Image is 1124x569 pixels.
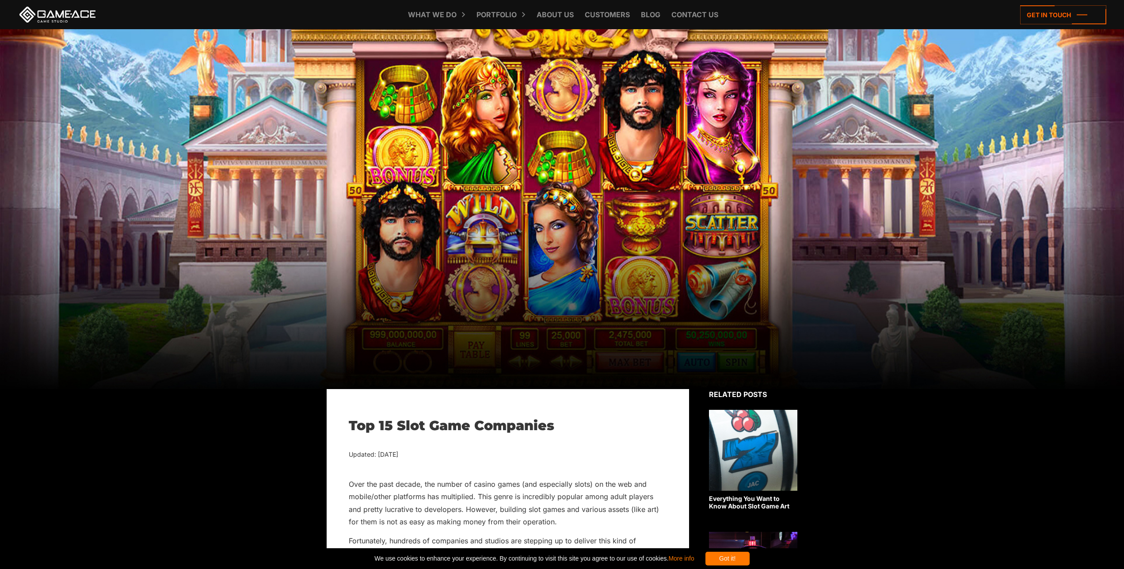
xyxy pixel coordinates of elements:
div: Related posts [709,389,797,400]
a: More info [668,555,694,562]
a: Get in touch [1020,5,1106,24]
div: Updated: [DATE] [349,449,667,460]
p: Over the past decade, the number of casino games (and especially slots) on the web and mobile/oth... [349,478,667,528]
span: We use cookies to enhance your experience. By continuing to visit this site you agree to our use ... [374,552,694,565]
h1: Top 15 Slot Game Companies [349,418,667,434]
div: Got it! [705,552,750,565]
a: Everything You Want to Know About Slot Game Art [709,410,797,510]
img: Related [709,410,797,491]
